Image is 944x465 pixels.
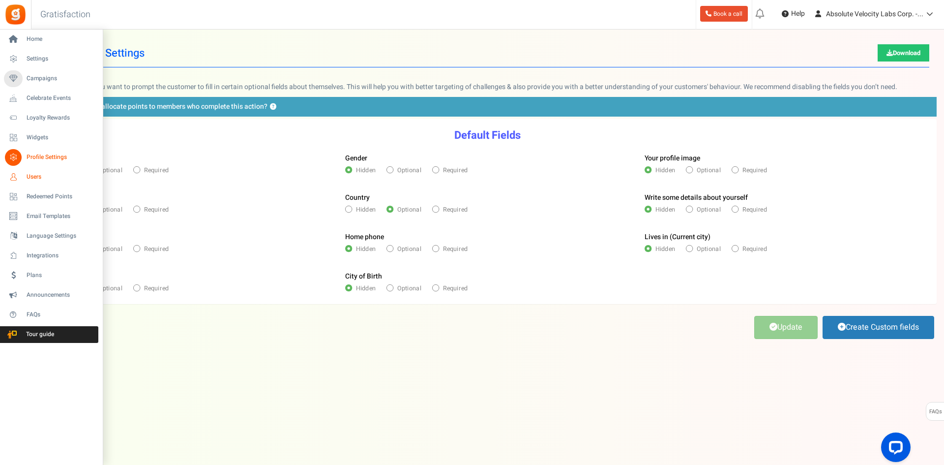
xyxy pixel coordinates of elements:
span: Announcements [27,291,95,299]
span: Required [144,166,169,175]
a: Download [878,44,929,62]
span: Required [144,284,169,293]
img: Gratisfaction [4,3,27,26]
label: Home phone [345,232,384,242]
span: FAQs [929,403,942,421]
span: Hidden [356,205,376,214]
span: Hidden [655,205,675,214]
span: Hidden [356,245,376,253]
span: Optional [98,166,122,175]
span: Users [27,173,95,181]
span: Hidden [356,284,376,293]
span: Required [144,245,169,253]
span: Email Templates [27,212,95,220]
span: Optional [98,284,122,293]
span: Hidden [655,245,675,253]
span: Optional [397,284,421,293]
span: Hidden [655,166,675,175]
a: FAQs [4,307,98,323]
a: Settings [4,51,98,67]
span: Celebrate Events [27,94,95,102]
label: Your profile image [645,154,700,163]
label: City of Birth [345,272,382,281]
span: Required [144,205,169,214]
span: Optional [98,205,122,214]
span: Optional [397,205,421,214]
label: Country [345,193,370,203]
a: Integrations [4,248,98,264]
a: Widgets [4,129,98,146]
a: Home [4,31,98,48]
span: Hidden [356,166,376,175]
span: Required [443,245,468,253]
span: Required [443,166,468,175]
a: Announcements [4,287,98,304]
span: Integrations [27,251,95,260]
span: Optional [696,245,720,253]
span: FAQs [27,310,95,319]
span: Home [27,35,95,43]
a: Email Templates [4,208,98,225]
span: Required [443,284,468,293]
label: Write some details about yourself [645,193,748,203]
p: You can choose if you want to prompt the customer to fill in certain optional fields about themse... [38,82,937,92]
span: Required [443,205,468,214]
a: Users [4,169,98,186]
a: Help [778,6,809,22]
span: Profile Settings [27,153,95,161]
a: Redeemed Points [4,188,98,205]
span: Optional [696,166,720,175]
a: Campaigns [4,70,98,87]
h3: Default Fields [39,129,936,141]
span: Redeemed Points [27,192,95,201]
a: Plans [4,267,98,284]
span: Settings [27,55,95,63]
a: Book a call [700,6,748,22]
span: Do you want to allocate points to members who complete this action? [54,102,267,112]
a: Loyalty Rewards [4,110,98,126]
a: Language Settings [4,228,98,245]
span: Loyalty Rewards [27,114,95,122]
label: Lives in (Current city) [645,232,710,242]
span: Optional [98,245,122,253]
span: Campaigns [27,74,95,83]
span: Optional [696,205,720,214]
span: Required [742,205,767,214]
span: Widgets [27,133,95,142]
span: Tour guide [4,330,73,339]
a: Create Custom fields [823,316,934,339]
span: Required [742,166,767,175]
label: Gender [345,154,367,163]
span: Required [742,245,767,253]
span: Optional [397,166,421,175]
button: Do you want to allocate points to members who complete this action? [270,104,276,110]
span: Help [789,9,805,19]
a: Profile Settings [4,149,98,166]
h1: User Profile Settings [46,39,929,67]
a: Celebrate Events [4,90,98,107]
span: Absolute Velocity Labs Corp. -... [826,9,923,19]
span: Language Settings [27,232,95,240]
h3: Gratisfaction [29,5,101,25]
span: Optional [397,245,421,253]
span: Plans [27,271,95,279]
